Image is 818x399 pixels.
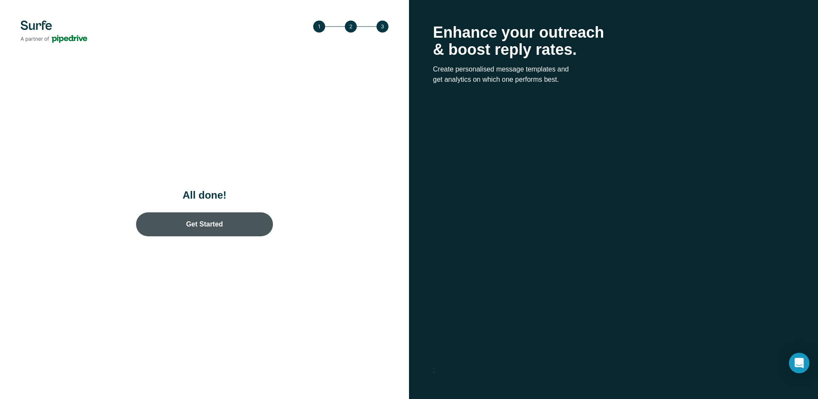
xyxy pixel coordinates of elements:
h1: All done! [119,188,290,202]
div: Open Intercom Messenger [789,353,809,373]
p: Create personalised message templates and [433,64,794,74]
p: get analytics on which one performs best. [433,74,794,85]
p: & boost reply rates. [433,41,794,58]
a: Get Started [136,212,273,236]
img: Step 3 [313,21,388,33]
iframe: Get started: Pipedrive LinkedIn integration with Surfe [477,141,750,308]
img: Surfe's logo [21,21,87,43]
p: Enhance your outreach [433,24,794,41]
